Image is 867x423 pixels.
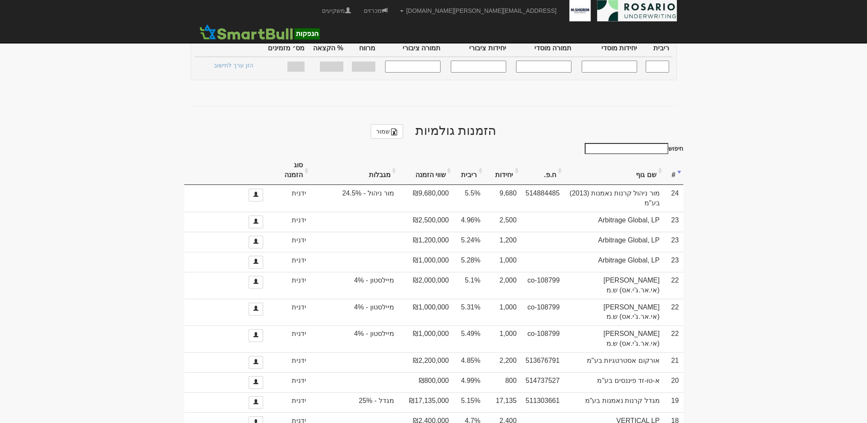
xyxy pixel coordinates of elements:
[484,372,521,392] td: 800
[484,299,521,326] td: 1,000
[664,156,683,185] th: #: activate to sort column ascending
[444,40,510,57] th: יחידות ציבורי
[310,156,398,185] th: מגבלות: activate to sort column ascending
[521,185,564,212] td: 514884485
[398,372,453,392] td: ₪800,000
[315,276,394,286] span: מיילסטון - 4%
[453,156,484,185] th: ריבית: activate to sort column ascending
[453,185,484,212] td: 5.5%
[484,272,521,299] td: 2,000
[398,232,453,252] td: ₪1,200,000
[564,212,664,232] td: Arbitrage Global, LP
[664,392,683,412] td: 19
[315,396,394,406] span: מגדל - 25%
[641,40,673,57] th: ריבית
[564,372,664,392] td: א-טו-זד פיננסים בע"מ
[564,325,664,352] td: [PERSON_NAME] (אי.אר.ג'י.אס) ש.מ
[510,40,575,57] th: תמורה מוסדי
[484,325,521,352] td: 1,000
[564,299,664,326] td: [PERSON_NAME] (אי.אר.ג'י.אס) ש.מ
[267,272,310,299] td: ידנית
[267,212,310,232] td: ידנית
[398,325,453,352] td: ₪1,000,000
[564,252,664,272] td: Arbitrage Global, LP
[664,232,683,252] td: 23
[347,40,379,57] th: מרווח
[521,299,564,326] td: co-108799
[564,156,664,185] th: שם גוף: activate to sort column ascending
[453,392,484,412] td: 5.15%
[398,352,453,372] td: ₪2,200,000
[308,40,347,57] th: % הקצאה
[398,156,453,185] th: שווי הזמנה: activate to sort column ascending
[267,299,310,326] td: ידנית
[585,143,668,154] input: חיפוש
[484,232,521,252] td: 1,200
[484,212,521,232] td: 2,500
[267,392,310,412] td: ידנית
[315,303,394,312] span: מיילסטון - 4%
[453,299,484,326] td: 5.31%
[564,352,664,372] td: אורקום אסטרטגיות בע"מ
[664,299,683,326] td: 22
[575,40,641,57] th: יחידות מוסדי
[315,189,394,198] span: מור ניהול - 24.5%
[267,372,310,392] td: ידנית
[521,392,564,412] td: 511303661
[398,392,453,412] td: ₪17,135,000
[664,185,683,212] td: 24
[262,40,308,57] th: מס׳ מזמינים
[664,272,683,299] td: 22
[484,252,521,272] td: 1,000
[371,124,403,139] a: שמור
[391,128,397,135] img: excel-file-black.png
[398,272,453,299] td: ₪2,000,000
[453,352,484,372] td: 4.85%
[521,352,564,372] td: 513676791
[267,352,310,372] td: ידנית
[453,232,484,252] td: 5.24%
[267,185,310,212] td: ידנית
[453,212,484,232] td: 4.96%
[564,185,664,212] td: מור ניהול קרנות נאמנות (2013) בע"מ
[664,212,683,232] td: 23
[267,252,310,272] td: ידנית
[664,372,683,392] td: 20
[453,372,484,392] td: 4.99%
[521,372,564,392] td: 514737527
[453,272,484,299] td: 5.1%
[398,299,453,326] td: ₪1,000,000
[453,252,484,272] td: 5.28%
[564,232,664,252] td: Arbitrage Global, LP
[267,156,310,185] th: סוג הזמנה: activate to sort column ascending
[582,143,683,154] label: חיפוש
[484,352,521,372] td: 2,200
[398,185,453,212] td: ₪9,680,000
[484,185,521,212] td: 9,680
[664,352,683,372] td: 21
[521,156,564,185] th: ח.פ.: activate to sort column ascending
[398,252,453,272] td: ₪1,000,000
[664,252,683,272] td: 23
[267,325,310,352] td: ידנית
[564,272,664,299] td: [PERSON_NAME] (אי.אר.ג'י.אס) ש.מ
[564,392,664,412] td: מגדל קרנות נאמנות בע"מ
[664,325,683,352] td: 22
[453,325,484,352] td: 5.49%
[184,123,683,139] h2: הזמנות גולמיות
[398,212,453,232] td: ₪2,500,000
[521,325,564,352] td: co-108799
[267,232,310,252] td: ידנית
[521,272,564,299] td: co-108799
[197,23,322,41] img: SmartBull Logo
[379,40,444,57] th: תמורה ציבורי
[484,156,521,185] th: יחידות: activate to sort column ascending
[484,392,521,412] td: 17,135
[315,329,394,339] span: מיילסטון - 4%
